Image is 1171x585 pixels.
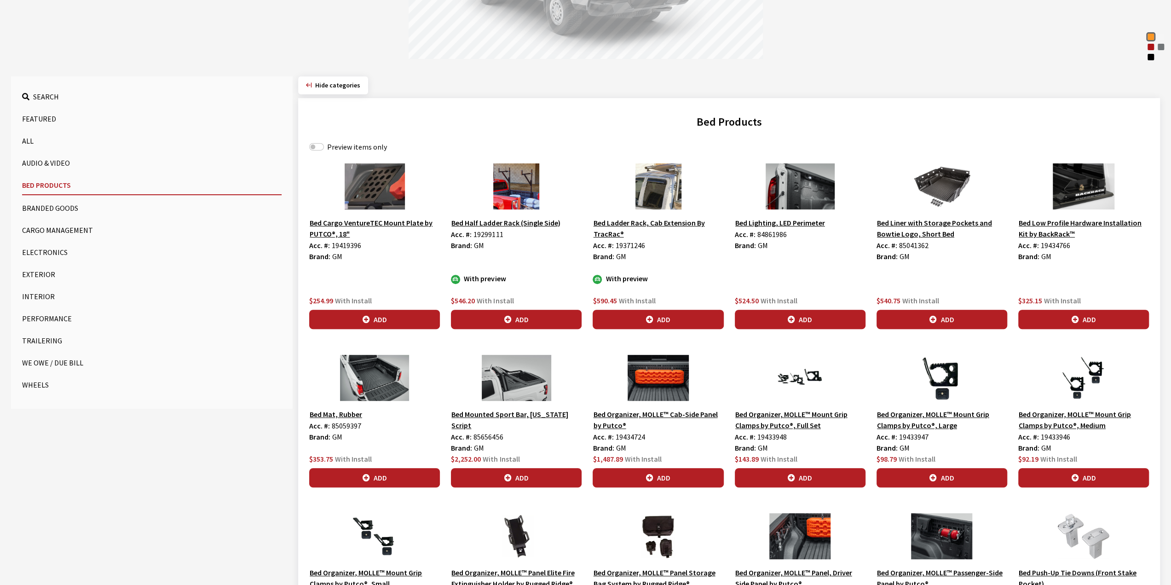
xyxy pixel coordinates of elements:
span: $590.45 [593,296,617,305]
button: Exterior [22,265,282,284]
span: $98.79 [877,454,897,463]
img: Image for Bed Push-Up Tie Downs (Front Stake Pocket) [1018,513,1149,559]
span: With Install [1040,454,1077,463]
img: Image for Bed Organizer, MOLLE™ Panel Storage Bag System by Rugged Ridge® [593,513,723,559]
span: 85656456 [473,432,503,441]
button: Bed Mounted Sport Bar, [US_STATE] Script [451,408,582,431]
button: Bed Products [22,176,282,195]
span: With Install [483,454,519,463]
label: Acc. #: [1018,431,1039,442]
label: Brand: [1018,251,1039,262]
button: Add [309,310,440,329]
span: 19299111 [473,230,503,239]
span: With Install [902,296,939,305]
label: Acc. #: [593,431,613,442]
button: Bed Lighting, LED Perimeter [735,217,825,229]
button: Bed Organizer, MOLLE™ Mount Grip Clamps by Putco®, Full Set [735,408,865,431]
button: Wheels [22,376,282,394]
img: Image for Bed Low Profile Hardware Installation Kit by BackRack™ [1018,163,1149,209]
label: Brand: [877,251,898,262]
button: Bed Half Ladder Rack (Single Side) [451,217,560,229]
span: GM [1041,252,1051,261]
span: 19434766 [1041,241,1070,250]
button: Bed Mat, Rubber [309,408,363,420]
span: 19371246 [615,241,645,250]
span: With Install [761,454,797,463]
button: Bed Cargo VentureTEC Mount Plate by PUTCO®, 18" [309,217,440,240]
button: Bed Organizer, MOLLE™ Mount Grip Clamps by Putco®, Large [877,408,1007,431]
span: $546.20 [451,296,475,305]
span: GM [332,252,342,261]
label: Preview items only [327,141,387,152]
label: Acc. #: [1018,240,1039,251]
label: Acc. #: [877,431,897,442]
span: GM [474,443,484,452]
button: Add [309,468,440,487]
img: Image for Bed Organizer, MOLLE™ Panel, Driver Side Panel by Putco® [735,513,865,559]
span: 19434724 [615,432,645,441]
button: Branded Goods [22,199,282,217]
button: Featured [22,110,282,128]
span: $540.75 [877,296,900,305]
img: Image for Bed Organizer, MOLLE™ Mount Grip Clamps by Putco®, Small [309,513,440,559]
img: Image for Bed Ladder Rack, Cab Extension By TracRac® [593,163,723,209]
label: Acc. #: [593,240,613,251]
img: Image for Bed Organizer, MOLLE™ Mount Grip Clamps by Putco®, Full Set [735,355,865,401]
span: $353.75 [309,454,333,463]
span: $524.50 [735,296,759,305]
span: GM [616,443,626,452]
label: Brand: [735,240,756,251]
h2: Bed Products [309,114,1149,130]
span: $92.19 [1018,454,1038,463]
label: Brand: [309,431,330,442]
button: Add [593,468,723,487]
span: GM [616,252,626,261]
img: Image for Bed Mat, Rubber [309,355,440,401]
span: GM [332,432,342,441]
span: Click to hide category section. [315,81,360,89]
span: GM [758,443,768,452]
span: 19433948 [757,432,787,441]
label: Brand: [451,442,472,453]
label: Brand: [593,442,614,453]
img: Image for Bed Liner with Storage Pockets and Bowtie Logo, Short Bed [877,163,1007,209]
label: Brand: [309,251,330,262]
button: Bed Organizer, MOLLE™ Mount Grip Clamps by Putco®, Medium [1018,408,1149,431]
button: Performance [22,309,282,328]
span: With Install [624,454,661,463]
button: Audio & Video [22,154,282,172]
div: With preview [451,273,582,284]
span: GM [1041,443,1051,452]
div: Sunrise Orange [1146,32,1155,41]
button: Add [1018,310,1149,329]
div: With preview [593,273,723,284]
span: 85059397 [332,421,361,430]
span: $254.99 [309,296,333,305]
label: Brand: [451,240,472,251]
label: Acc. #: [735,431,756,442]
button: Bed Ladder Rack, Cab Extension By TracRac® [593,217,723,240]
span: $143.89 [735,454,759,463]
button: Bed Low Profile Hardware Installation Kit by BackRack™ [1018,217,1149,240]
span: GM [900,252,910,261]
label: Brand: [593,251,614,262]
span: 19433946 [1041,432,1070,441]
img: Image for Bed Organizer, MOLLE™ Mount Grip Clamps by Putco®, Large [877,355,1007,401]
button: Add [735,468,865,487]
label: Brand: [1018,442,1039,453]
img: Image for Bed Mounted Sport Bar, Colorado Script [451,355,582,401]
label: Brand: [877,442,898,453]
div: Sterling Gray Metallic [1156,42,1165,52]
button: Cargo Management [22,221,282,239]
span: With Install [335,296,372,305]
span: Search [33,92,59,101]
span: $325.15 [1018,296,1042,305]
div: Summit White [1156,32,1165,41]
span: With Install [477,296,513,305]
label: Acc. #: [451,229,472,240]
label: Acc. #: [735,229,756,240]
label: Acc. #: [309,420,330,431]
button: All [22,132,282,150]
span: With Install [618,296,655,305]
span: 19433947 [899,432,929,441]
